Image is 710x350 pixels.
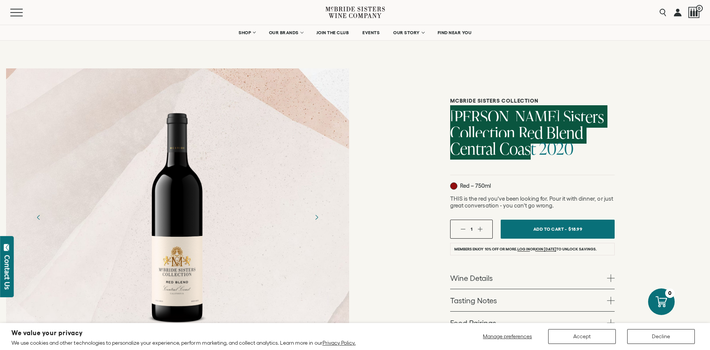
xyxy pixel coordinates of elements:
a: JOIN THE CLUB [312,25,354,40]
p: Red – 750ml [450,182,491,190]
span: $18.99 [568,223,582,234]
li: Members enjoy 10% off or more. or to unlock savings. [450,243,615,255]
a: OUR BRANDS [264,25,308,40]
span: Add To Cart - [533,223,567,234]
a: Wine Details [450,267,615,289]
button: Manage preferences [478,329,537,344]
p: We use cookies and other technologies to personalize your experience, perform marketing, and coll... [11,339,356,346]
a: FIND NEAR YOU [433,25,477,40]
button: Mobile Menu Trigger [10,9,38,16]
h1: [PERSON_NAME] Sisters Collection Red Blend Central Coast 2020 [450,109,615,157]
a: SHOP [234,25,260,40]
span: OUR BRANDS [269,30,299,35]
button: Add To Cart - $18.99 [501,220,615,239]
span: 0 [696,5,703,12]
div: 0 [665,288,675,298]
span: SHOP [239,30,251,35]
a: Tasting Notes [450,289,615,311]
span: THIS is the red you've been looking for. Pour it with dinner, or just great conversation - you ca... [450,195,613,209]
span: Manage preferences [483,333,532,339]
span: OUR STORY [393,30,420,35]
span: FIND NEAR YOU [438,30,472,35]
h6: McBride Sisters Collection [450,98,615,104]
span: EVENTS [362,30,380,35]
button: Accept [548,329,616,344]
a: Log in [517,247,530,252]
h2: We value your privacy [11,330,356,336]
button: Decline [627,329,695,344]
span: JOIN THE CLUB [316,30,349,35]
button: Previous [29,207,49,227]
span: 1 [471,226,473,231]
div: Contact Us [3,255,11,290]
a: EVENTS [357,25,384,40]
button: Next [307,207,326,227]
a: OUR STORY [388,25,429,40]
a: Food Pairings [450,312,615,334]
a: Privacy Policy. [323,340,356,346]
a: join [DATE] [535,247,556,252]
